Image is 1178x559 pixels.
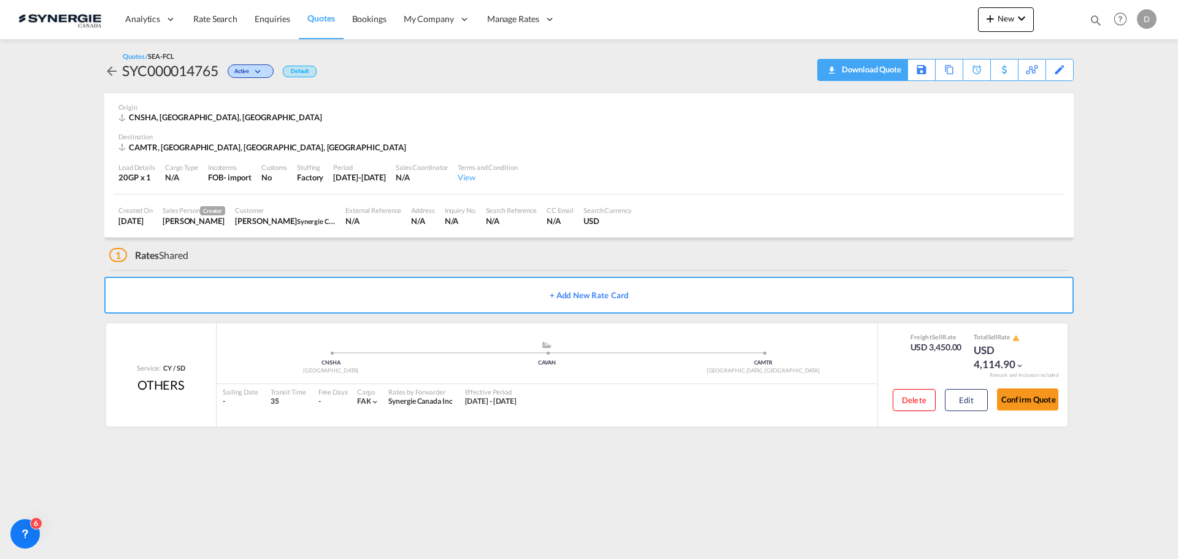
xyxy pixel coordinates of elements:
span: [DATE] - [DATE] [465,396,517,406]
span: Active [234,67,252,79]
div: N/A [165,172,198,183]
div: Destination [118,132,1060,141]
div: Sales Coordinator [396,163,448,172]
div: External Reference [345,206,401,215]
md-icon: icon-chevron-down [1015,361,1024,370]
md-icon: icon-chevron-down [1014,11,1029,26]
div: [GEOGRAPHIC_DATA] [223,367,439,375]
div: FOB [208,172,223,183]
div: Factory Stuffing [297,172,323,183]
div: Save As Template [908,60,935,80]
div: USD 4,114.90 [974,343,1035,372]
div: Daniel Dico [163,215,225,226]
span: My Company [404,13,454,25]
md-icon: icon-alert [1012,334,1020,342]
div: - [223,396,258,407]
div: Download Quote [839,60,901,79]
div: Quote PDF is not available at this time [824,60,901,79]
div: 35 [271,396,306,407]
div: Origin [118,102,1060,112]
div: Rates by Forwarder [388,387,452,396]
div: Inquiry No. [445,206,476,215]
span: CNSHA, [GEOGRAPHIC_DATA], [GEOGRAPHIC_DATA] [129,112,322,122]
div: Incoterms [208,163,252,172]
div: Cargo Type [165,163,198,172]
span: Synergie Canada [297,216,347,226]
div: Download Quote [824,60,901,79]
div: View [458,172,517,183]
span: Synergie Canada Inc [388,396,452,406]
div: Terms and Condition [458,163,517,172]
div: Search Reference [486,206,537,215]
button: icon-alert [1011,333,1020,342]
div: N/A [486,215,537,226]
md-icon: icon-magnify [1089,13,1103,27]
button: icon-plus 400-fgNewicon-chevron-down [978,7,1034,32]
span: 1 [109,248,127,262]
span: Bookings [352,13,387,24]
div: Synergie Canada Inc [388,396,452,407]
span: Rates [135,249,160,261]
span: Creator [200,206,225,215]
md-icon: icon-arrow-left [104,64,119,79]
div: Quotes /SEA-FCL [123,52,174,61]
div: CNSHA [223,359,439,367]
div: [GEOGRAPHIC_DATA], [GEOGRAPHIC_DATA] [655,367,871,375]
div: CAMTR [655,359,871,367]
div: Address [411,206,434,215]
div: Sailing Date [223,387,258,396]
div: Created On [118,206,153,215]
div: Change Status Here [228,64,274,78]
md-icon: icon-chevron-down [371,398,379,406]
div: CNSHA, Shanghai, Asia Pacific [118,112,325,123]
div: - [318,396,321,407]
span: Help [1110,9,1131,29]
md-icon: assets/icons/custom/ship-fill.svg [539,342,554,348]
div: Shared [109,249,188,262]
span: New [983,13,1029,23]
div: 30 Sep 2025 [333,172,386,183]
div: Default [283,66,317,77]
span: SEA-FCL [148,52,174,60]
div: CC Email [547,206,574,215]
md-icon: icon-download [824,61,839,71]
div: N/A [547,215,574,226]
div: Free Days [318,387,348,396]
span: Enquiries [255,13,290,24]
div: SYC000014765 [122,61,218,80]
div: Customs [261,163,287,172]
span: Rate Search [193,13,237,24]
span: Sell [932,333,942,341]
span: FAK [357,396,371,406]
div: Sales Person [163,206,225,215]
div: USD [583,215,632,226]
div: Effective Period [465,387,517,396]
div: CY / SD [160,363,185,372]
div: Stuffing [297,163,323,172]
div: Remark and Inclusion included [980,372,1068,379]
button: + Add New Rate Card [104,277,1074,314]
div: CAVAN [439,359,655,367]
div: Marie Anick Fortin [235,215,336,226]
div: OTHERS [137,376,185,393]
div: Cargo [357,387,380,396]
button: Edit [945,389,988,411]
div: icon-magnify [1089,13,1103,32]
div: Freight Rate [910,333,962,341]
div: Load Details [118,163,155,172]
div: icon-arrow-left [104,61,122,80]
div: Total Rate [974,333,1035,342]
button: Confirm Quote [997,388,1058,411]
md-icon: icon-plus 400-fg [983,11,998,26]
div: Search Currency [583,206,632,215]
div: 20GP x 1 [118,172,155,183]
div: Period [333,163,386,172]
div: D [1137,9,1157,29]
div: N/A [411,215,434,226]
div: N/A [445,215,476,226]
div: 15 Sep 2025 - 30 Sep 2025 [465,396,517,407]
div: Change Status Here [218,61,277,80]
img: 1f56c880d42311ef80fc7dca854c8e59.png [18,6,101,33]
span: Sell [988,333,998,341]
